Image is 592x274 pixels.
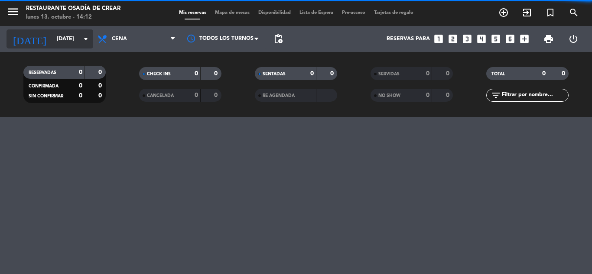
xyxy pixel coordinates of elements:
i: add_box [519,33,530,45]
span: print [543,34,554,44]
i: search [569,7,579,18]
div: lunes 13. octubre - 14:12 [26,13,120,22]
i: looks_6 [504,33,516,45]
span: Disponibilidad [254,10,295,15]
i: turned_in_not [545,7,556,18]
strong: 0 [98,69,104,75]
strong: 0 [542,71,546,77]
span: Lista de Espera [295,10,338,15]
strong: 0 [79,93,82,99]
strong: 0 [426,71,429,77]
strong: 0 [79,69,82,75]
i: add_circle_outline [498,7,509,18]
strong: 0 [195,92,198,98]
button: menu [7,5,20,21]
span: Mis reservas [175,10,211,15]
span: Pre-acceso [338,10,370,15]
i: looks_5 [490,33,501,45]
input: Filtrar por nombre... [501,90,568,100]
span: SERVIDAS [378,72,400,76]
i: menu [7,5,20,18]
strong: 0 [98,83,104,89]
span: Tarjetas de regalo [370,10,418,15]
strong: 0 [310,71,314,77]
strong: 0 [562,71,567,77]
span: TOTAL [491,72,505,76]
strong: 0 [426,92,429,98]
strong: 0 [214,71,219,77]
strong: 0 [330,71,335,77]
i: power_settings_new [568,34,579,44]
i: looks_two [447,33,459,45]
span: RESERVADAS [29,71,56,75]
div: LOG OUT [561,26,585,52]
strong: 0 [446,92,451,98]
i: filter_list [491,90,501,100]
div: Restaurante Osadía de Crear [26,4,120,13]
i: arrow_drop_down [81,34,91,44]
span: CANCELADA [147,93,174,98]
strong: 0 [446,71,451,77]
i: looks_3 [462,33,473,45]
i: looks_one [433,33,444,45]
i: [DATE] [7,29,52,48]
strong: 0 [79,83,82,89]
span: SIN CONFIRMAR [29,94,63,98]
span: Reservas para [387,36,430,42]
span: RE AGENDADA [263,93,295,98]
strong: 0 [195,71,198,77]
i: exit_to_app [522,7,532,18]
i: looks_4 [476,33,487,45]
span: Mapa de mesas [211,10,254,15]
span: CHECK INS [147,72,171,76]
strong: 0 [214,92,219,98]
span: pending_actions [273,34,283,44]
span: CONFIRMADA [29,84,59,88]
span: NO SHOW [378,93,400,98]
span: SENTADAS [263,72,286,76]
span: Cena [112,36,127,42]
strong: 0 [98,93,104,99]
